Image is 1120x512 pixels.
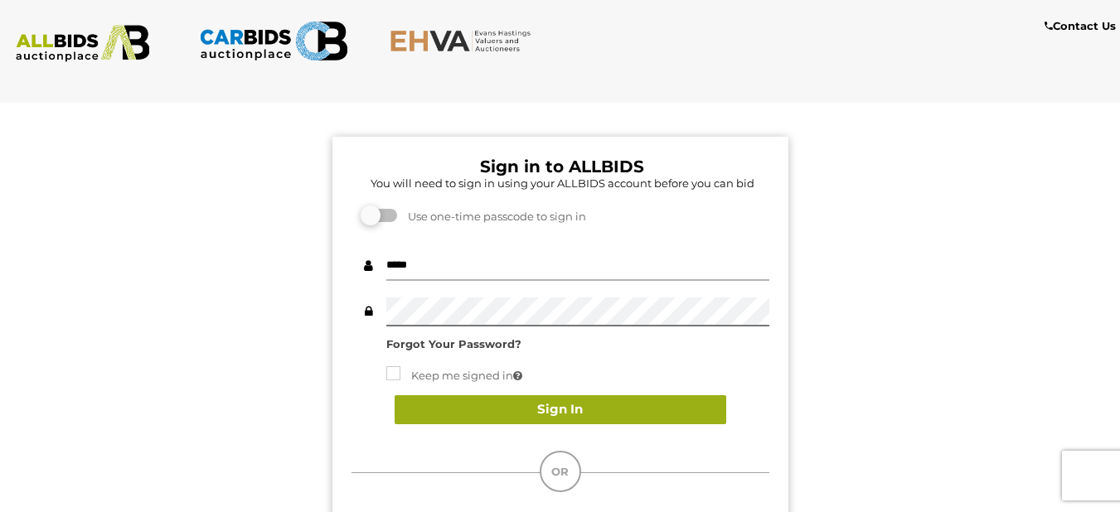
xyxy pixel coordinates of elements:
a: Contact Us [1045,17,1120,36]
b: Contact Us [1045,19,1116,32]
label: Keep me signed in [386,366,522,385]
img: EHVA.com.au [390,29,539,52]
a: Forgot Your Password? [386,337,521,350]
img: ALLBIDS.com.au [8,25,158,62]
b: Sign in to ALLBIDS [480,157,644,176]
span: Use one-time passcode to sign in [400,210,586,223]
h5: You will need to sign in using your ALLBIDS account before you can bid [356,177,769,189]
div: OR [540,451,581,492]
button: Sign In [395,395,726,424]
img: CARBIDS.com.au [199,17,348,65]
